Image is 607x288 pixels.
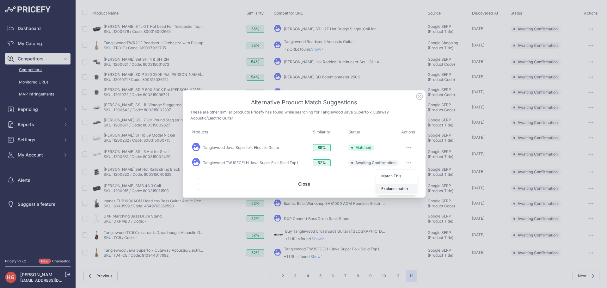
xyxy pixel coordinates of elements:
[381,174,401,178] span: Match This
[313,130,330,134] span: Similarity
[401,130,415,134] span: Actions
[190,98,418,107] h3: Alternative Product Match Suggestions
[203,160,308,165] a: Tanglewood TWJSFCELH Java Super Folk Solid Top Left ...
[313,144,331,151] span: 89%
[376,171,417,181] button: Match This
[355,160,395,165] span: Awaiting Confirmation
[376,184,417,194] button: Exclude match
[198,178,410,190] button: Close
[381,186,408,191] span: Exclude match
[192,130,208,134] span: Products
[348,130,360,134] span: Status
[190,109,418,121] p: These are other similar products Pricefy has found while searching for Tanglewood Java Superfolk ...
[313,159,331,166] span: 52%
[355,145,371,150] span: Matched
[203,145,279,150] a: Tanglewood Java Superfolk Electric Guitar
